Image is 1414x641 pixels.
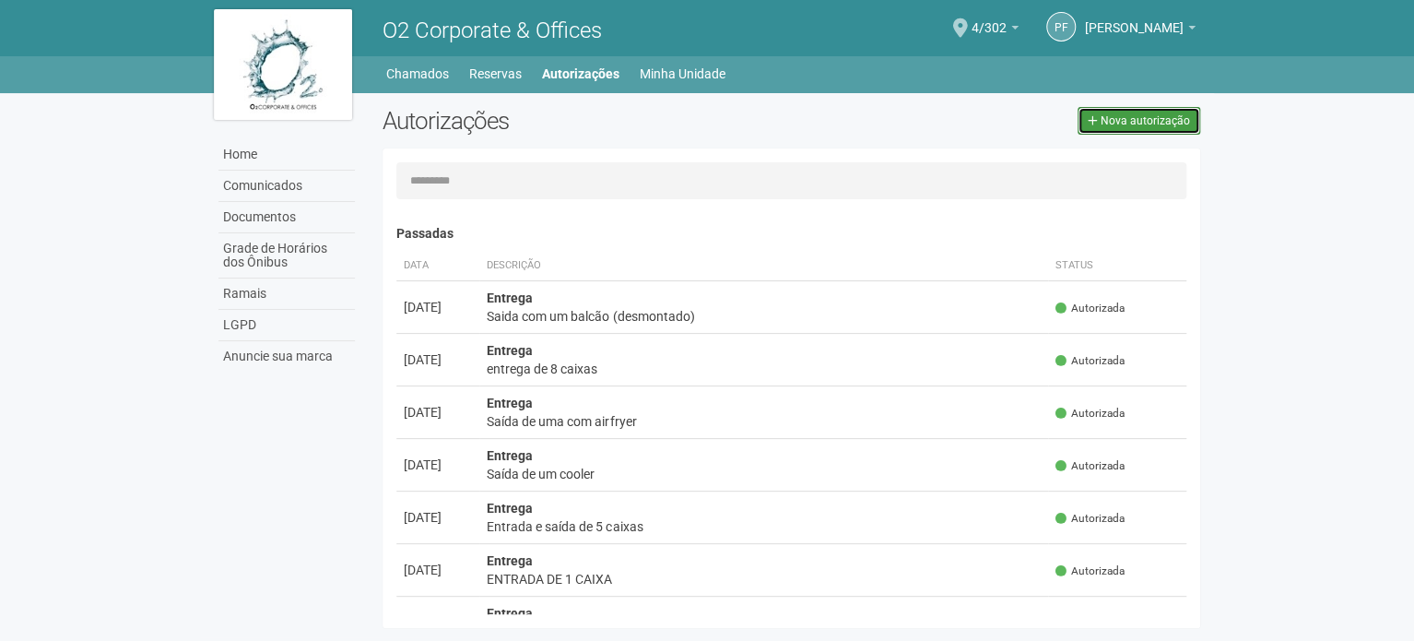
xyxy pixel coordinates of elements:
[404,403,472,421] div: [DATE]
[1101,114,1190,127] span: Nova autorização
[1078,107,1200,135] a: Nova autorização
[487,606,533,621] strong: Entrega
[487,396,533,410] strong: Entrega
[404,561,472,579] div: [DATE]
[972,3,1007,35] span: 4/302
[218,310,355,341] a: LGPD
[1085,3,1184,35] span: PRISCILLA FREITAS
[404,613,472,632] div: [DATE]
[396,227,1186,241] h4: Passadas
[386,61,449,87] a: Chamados
[1055,406,1125,421] span: Autorizada
[487,291,533,305] strong: Entrega
[218,202,355,233] a: Documentos
[487,412,1041,431] div: Saída de uma com airfryer
[218,341,355,372] a: Anuncie sua marca
[404,456,472,474] div: [DATE]
[214,9,352,120] img: logo.jpg
[487,343,533,358] strong: Entrega
[218,171,355,202] a: Comunicados
[487,501,533,516] strong: Entrega
[1055,353,1125,369] span: Autorizada
[487,448,533,463] strong: Entrega
[972,23,1019,38] a: 4/302
[487,360,1041,378] div: entrega de 8 caixas
[640,61,725,87] a: Minha Unidade
[487,307,1041,326] div: Saida com um balcão (desmontado)
[383,107,777,135] h2: Autorizações
[1055,458,1125,474] span: Autorizada
[479,251,1048,281] th: Descrição
[487,570,1041,588] div: ENTRADA DE 1 CAIXA
[1085,23,1196,38] a: [PERSON_NAME]
[542,61,619,87] a: Autorizações
[469,61,522,87] a: Reservas
[404,298,472,316] div: [DATE]
[404,508,472,527] div: [DATE]
[218,233,355,279] a: Grade de Horários dos Ônibus
[383,18,602,43] span: O2 Corporate & Offices
[487,553,533,568] strong: Entrega
[218,139,355,171] a: Home
[487,465,1041,483] div: Saída de um cooler
[1055,301,1125,316] span: Autorizada
[218,279,355,310] a: Ramais
[1055,511,1125,527] span: Autorizada
[1048,251,1186,281] th: Status
[1046,12,1076,42] a: PF
[487,517,1041,536] div: Entrada e saída de 5 caixas
[1055,564,1125,579] span: Autorizada
[404,350,472,369] div: [DATE]
[396,251,479,281] th: Data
